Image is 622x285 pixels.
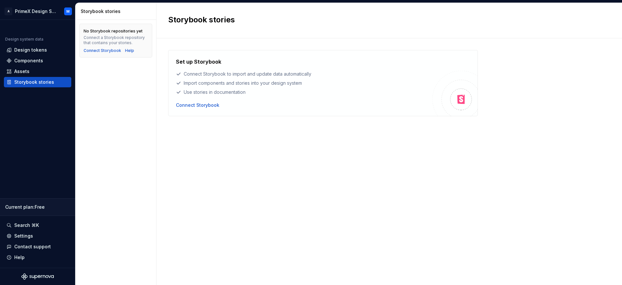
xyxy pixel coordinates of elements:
[176,58,221,66] h4: Set up Storybook
[4,66,71,77] a: Assets
[125,48,134,53] a: Help
[4,231,71,241] a: Settings
[15,8,56,15] div: PrimeX Design System
[176,89,432,95] div: Use stories in documentation
[5,37,43,42] div: Design system data
[4,56,71,66] a: Components
[14,47,47,53] div: Design tokens
[4,252,71,263] button: Help
[4,242,71,252] button: Contact support
[84,48,121,53] button: Connect Storybook
[176,102,219,108] button: Connect Storybook
[176,71,432,77] div: Connect Storybook to import and update data automatically
[14,79,54,85] div: Storybook stories
[84,29,143,34] div: No Storybook repositories yet
[168,15,603,25] h2: Storybook stories
[4,45,71,55] a: Design tokens
[14,233,33,239] div: Settings
[21,273,54,280] svg: Supernova Logo
[14,243,51,250] div: Contact support
[176,80,432,86] div: Import components and stories into your design system
[1,4,74,18] button: APrimeX Design SystemM
[14,222,39,229] div: Search ⌘K
[14,57,43,64] div: Components
[84,35,148,45] div: Connect a Storybook repository that contains your stories.
[66,9,70,14] div: M
[14,254,25,261] div: Help
[5,204,70,210] div: Current plan : Free
[14,68,29,75] div: Assets
[81,8,154,15] div: Storybook stories
[4,77,71,87] a: Storybook stories
[5,7,12,15] div: A
[4,220,71,230] button: Search ⌘K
